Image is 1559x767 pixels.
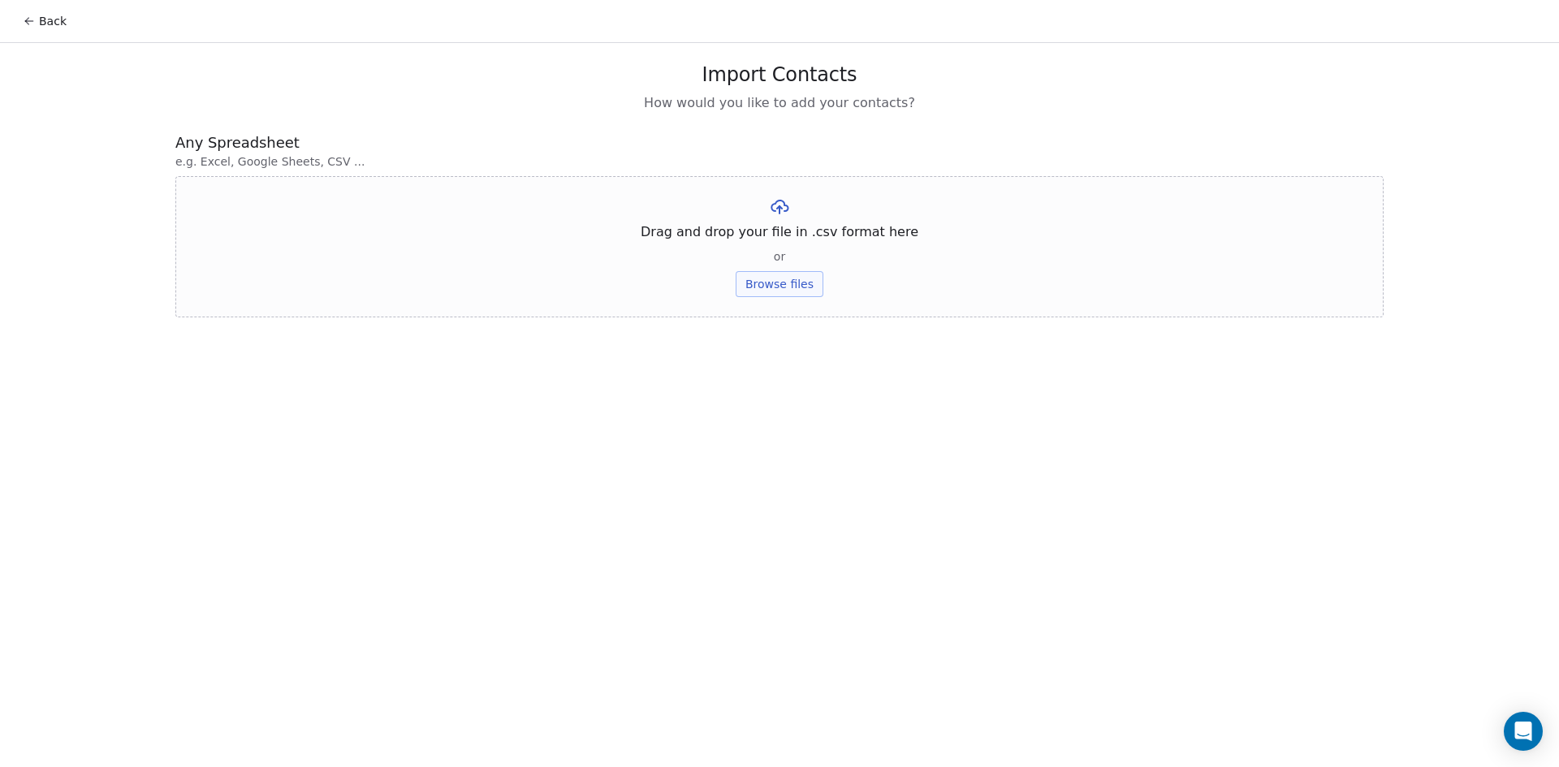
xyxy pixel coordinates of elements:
[736,271,823,297] button: Browse files
[13,6,76,36] button: Back
[774,248,785,265] span: or
[175,153,1384,170] span: e.g. Excel, Google Sheets, CSV ...
[644,93,915,113] span: How would you like to add your contacts?
[702,62,857,87] span: Import Contacts
[1504,712,1543,751] div: Open Intercom Messenger
[175,132,1384,153] span: Any Spreadsheet
[641,222,918,242] span: Drag and drop your file in .csv format here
